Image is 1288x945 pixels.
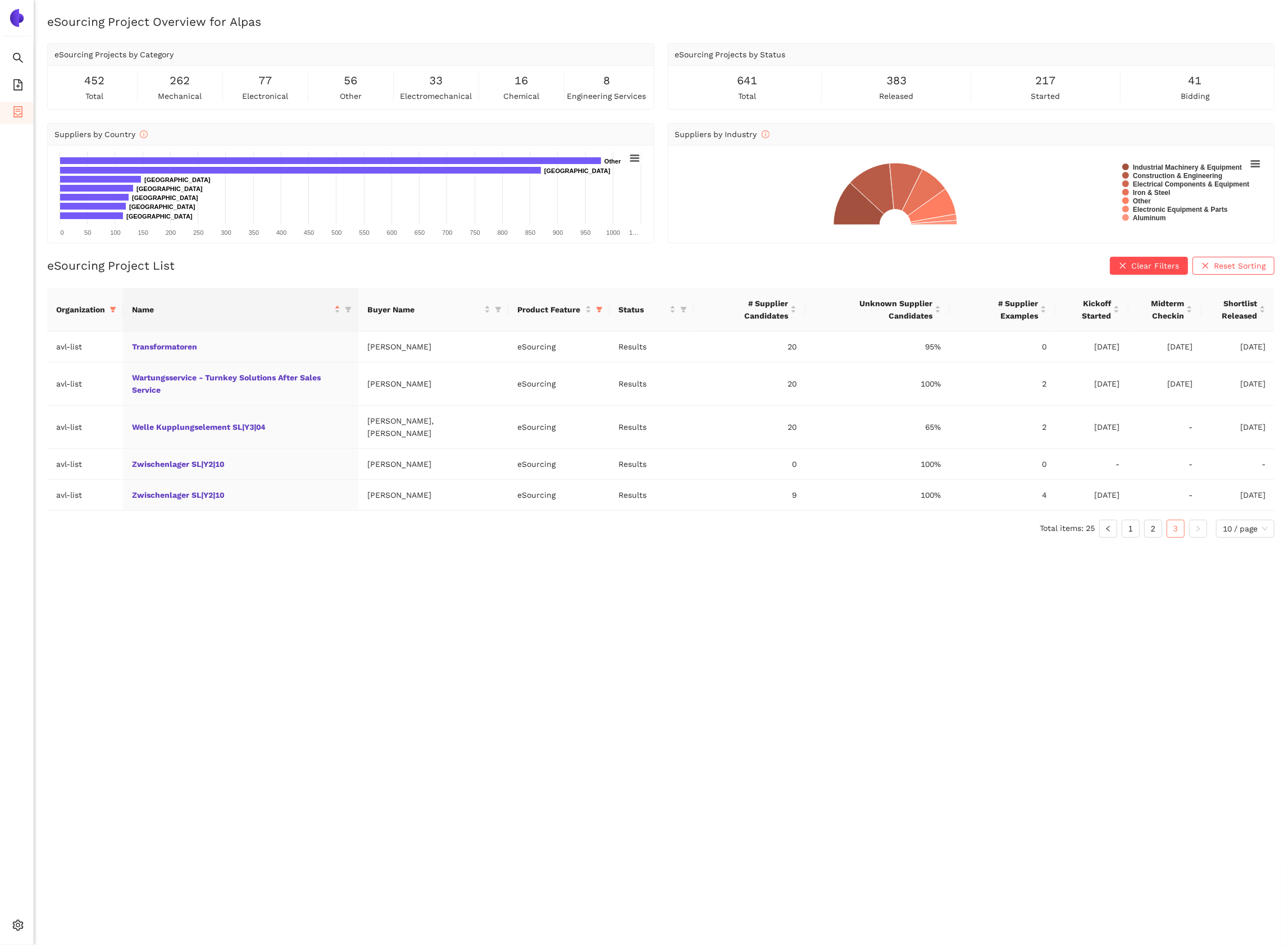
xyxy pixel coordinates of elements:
text: Aluminum [1133,214,1166,222]
span: Midterm Checkin [1137,297,1184,322]
text: 150 [138,229,148,236]
span: Organization [56,303,105,316]
text: 1… [629,229,639,236]
span: filter [596,306,603,313]
th: this column's title is Shortlist Released,this column is sortable [1201,288,1275,331]
td: [DATE] [1055,406,1128,449]
text: [GEOGRAPHIC_DATA] [136,185,203,192]
th: this column's title is Status,this column is sortable [609,288,694,331]
td: Results [609,331,694,362]
td: [DATE] [1201,480,1275,511]
span: 8 [603,72,610,89]
text: Iron & Steel [1133,189,1171,197]
td: [PERSON_NAME] [358,331,508,362]
td: 100% [805,480,950,511]
td: 20 [694,406,805,449]
span: filter [343,301,354,318]
td: avl-list [47,406,123,449]
td: eSourcing [508,480,609,511]
span: filter [493,301,504,318]
th: this column's title is Unknown Supplier Candidates,this column is sortable [805,288,950,331]
span: engineering services [567,90,646,102]
span: Suppliers by Country [54,130,148,139]
td: - [1128,449,1201,480]
th: this column's title is Product Feature,this column is sortable [508,288,609,331]
span: other [340,90,362,102]
text: 350 [248,229,258,236]
text: Construction & Engineering [1133,172,1222,180]
span: filter [495,306,502,313]
text: Electronic Equipment & Parts [1133,206,1228,213]
td: eSourcing [508,449,609,480]
text: 650 [415,229,425,236]
button: right [1189,520,1207,538]
text: 850 [525,229,535,236]
li: Next Page [1189,520,1207,538]
span: Suppliers by Industry [675,130,770,139]
span: Buyer Name [367,303,481,316]
td: 95% [805,331,950,362]
td: [PERSON_NAME] [358,362,508,406]
td: eSourcing [508,406,609,449]
button: left [1099,520,1117,538]
td: avl-list [47,331,123,362]
img: Logo [8,9,26,27]
td: [DATE] [1128,331,1201,362]
text: Industrial Machinery & Equipment [1133,163,1242,171]
li: 1 [1122,520,1140,538]
span: 452 [84,72,104,89]
th: this column's title is Buyer Name,this column is sortable [358,288,508,331]
span: Unknown Supplier Candidates [814,297,932,322]
a: 3 [1167,520,1184,537]
text: 500 [331,229,342,236]
text: 900 [553,229,563,236]
td: 0 [694,449,805,480]
td: 4 [950,480,1055,511]
span: close [1201,262,1209,271]
h2: eSourcing Project Overview for Alpas [47,13,1275,30]
text: [GEOGRAPHIC_DATA] [144,176,211,183]
span: filter [345,306,352,313]
span: 262 [170,72,190,89]
td: 2 [950,362,1055,406]
td: Results [609,362,694,406]
td: avl-list [47,362,123,406]
text: [GEOGRAPHIC_DATA] [129,203,195,210]
th: this column's title is Kickoff Started,this column is sortable [1055,288,1128,331]
td: - [1201,449,1275,480]
span: Clear Filters [1131,260,1179,272]
td: 0 [950,331,1055,362]
text: Other [604,158,621,165]
th: this column's title is Midterm Checkin,this column is sortable [1128,288,1201,331]
text: 300 [221,229,231,236]
text: 200 [166,229,176,236]
li: Total items: 25 [1040,520,1095,538]
text: Other [1133,197,1151,205]
text: [GEOGRAPHIC_DATA] [126,213,193,220]
span: Shortlist Released [1210,297,1257,322]
div: Page Size [1216,520,1275,538]
span: 33 [429,72,443,89]
span: 10 / page [1223,520,1268,537]
text: 250 [193,229,203,236]
td: eSourcing [508,362,609,406]
td: 20 [694,331,805,362]
text: 100 [110,229,120,236]
span: mechanical [158,90,202,102]
td: [DATE] [1201,331,1275,362]
td: 2 [950,406,1055,449]
td: [DATE] [1055,362,1128,406]
td: - [1128,406,1201,449]
text: 700 [442,229,452,236]
text: [GEOGRAPHIC_DATA] [544,167,611,174]
span: # Supplier Examples [959,297,1038,322]
td: 20 [694,362,805,406]
span: filter [107,301,119,318]
h2: eSourcing Project List [47,257,175,274]
td: [DATE] [1128,362,1201,406]
td: 100% [805,449,950,480]
span: Status [618,303,667,316]
li: Previous Page [1099,520,1117,538]
span: filter [678,301,689,318]
span: filter [594,301,605,318]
